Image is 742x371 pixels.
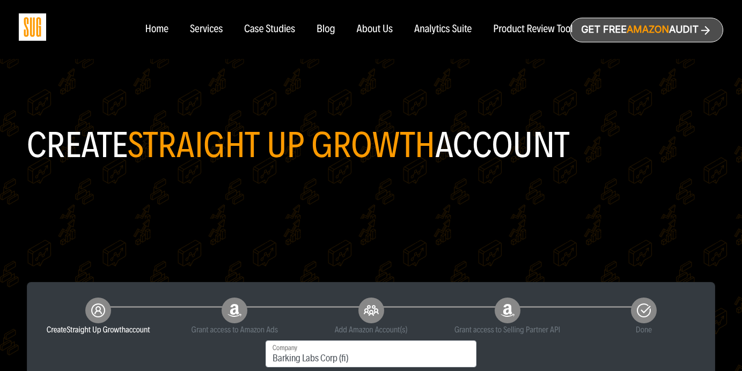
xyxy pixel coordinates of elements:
[627,24,669,35] span: Amazon
[584,323,704,336] small: Done
[493,24,572,35] a: Product Review Tool
[266,340,477,367] input: Company
[67,324,126,335] span: Straight Up Growth
[38,323,158,336] small: Create account
[190,24,223,35] a: Services
[357,24,393,35] a: About Us
[317,24,335,35] a: Blog
[570,18,723,42] a: Get freeAmazonAudit
[414,24,472,35] a: Analytics Suite
[447,323,568,336] small: Grant access to Selling Partner API
[128,124,435,167] span: Straight Up Growth
[19,13,46,41] img: Sug
[174,323,295,336] small: Grant access to Amazon Ads
[27,129,715,161] h1: Create account
[145,24,168,35] a: Home
[311,323,431,336] small: Add Amazon Account(s)
[244,24,295,35] a: Case Studies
